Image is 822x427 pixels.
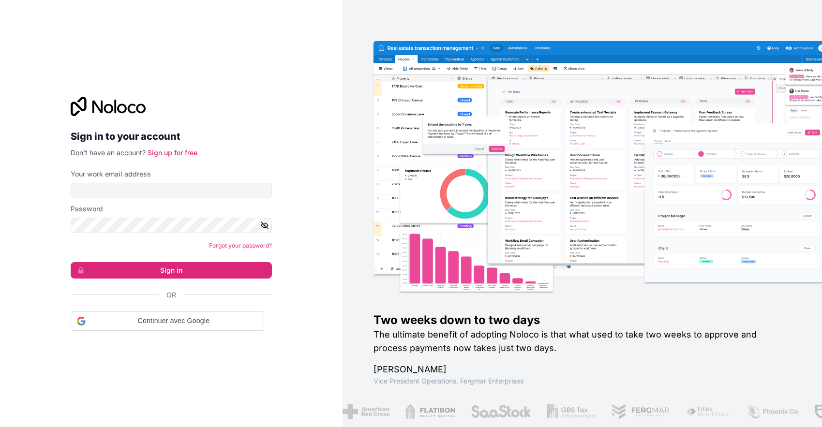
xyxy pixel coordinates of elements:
[71,311,264,331] div: Continuer avec Google
[404,404,455,419] img: /assets/flatiron-C8eUkumj.png
[209,242,272,249] a: Forgot your password?
[546,404,596,419] img: /assets/gbstax-C-GtDUiK.png
[148,148,197,157] a: Sign up for free
[71,169,151,179] label: Your work email address
[374,328,791,355] h2: The ultimate benefit of adopting Noloco is that what used to take two weeks to approve and proces...
[71,148,146,157] span: Don't have an account?
[342,404,389,419] img: /assets/american-red-cross-BAupjrZR.png
[374,312,791,328] h1: Two weeks down to two days
[685,404,731,419] img: /assets/fiera-fwj2N5v4.png
[71,204,103,214] label: Password
[611,404,670,419] img: /assets/fergmar-CudnrXN5.png
[71,218,272,233] input: Password
[746,404,798,419] img: /assets/phoenix-BREaitsQ.png
[71,262,272,279] button: Sign in
[166,290,176,300] span: Or
[90,316,258,326] span: Continuer avec Google
[374,363,791,376] h1: [PERSON_NAME]
[470,404,531,419] img: /assets/saastock-C6Zbiodz.png
[71,128,272,145] h2: Sign in to your account
[71,183,272,198] input: Email address
[374,376,791,386] h1: Vice President Operations , Fergmar Enterprises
